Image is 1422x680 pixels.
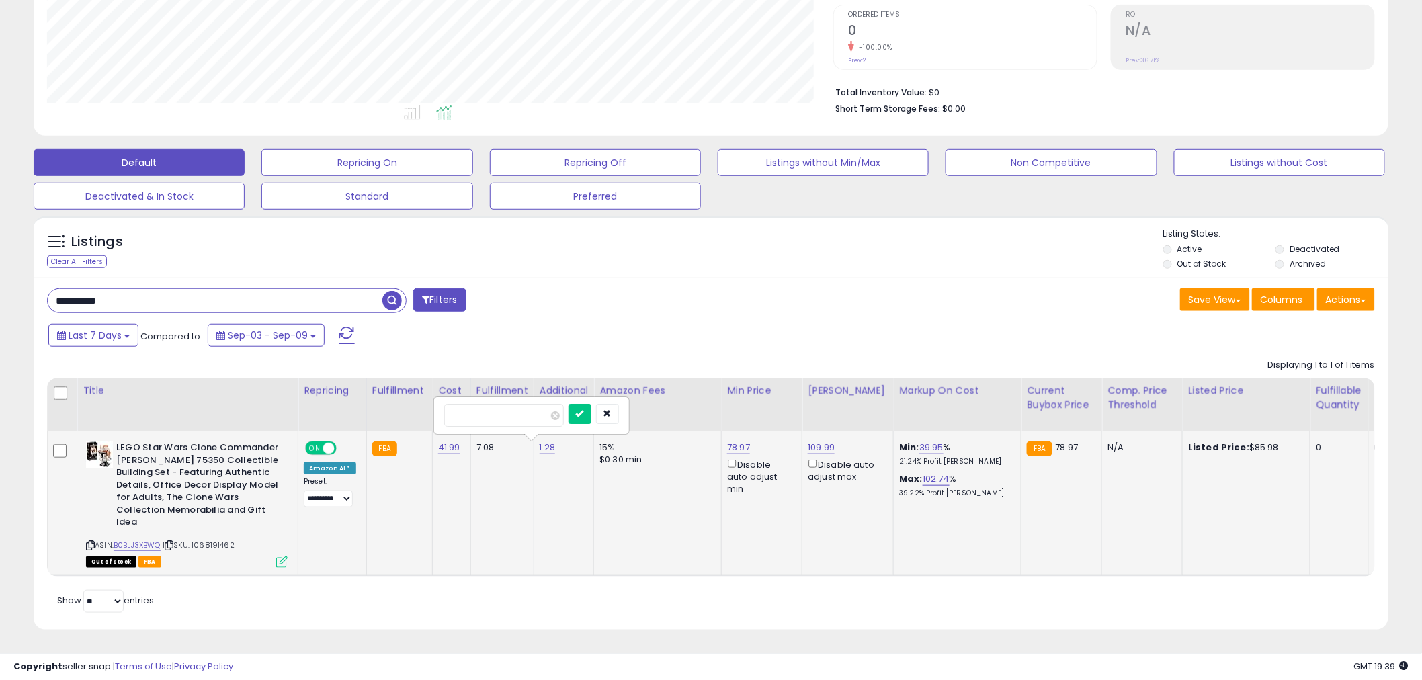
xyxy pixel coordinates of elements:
div: ASIN: [86,441,288,566]
strong: Copyright [13,660,62,673]
div: [PERSON_NAME] [808,384,888,398]
img: 51KDbafpfmL._SL40_.jpg [86,441,113,468]
a: 102.74 [923,472,950,486]
button: Deactivated & In Stock [34,183,245,210]
button: Repricing On [261,149,472,176]
div: N/A [1107,441,1172,454]
label: Deactivated [1290,243,1340,255]
h5: Listings [71,232,123,251]
a: 1.28 [540,441,556,454]
h2: N/A [1126,23,1374,41]
div: Additional Cost [540,384,589,412]
span: Compared to: [140,330,202,343]
a: Privacy Policy [174,660,233,673]
button: Listings without Cost [1174,149,1385,176]
b: Total Inventory Value: [835,87,927,98]
span: 2025-09-17 19:39 GMT [1354,660,1409,673]
div: Min Price [727,384,796,398]
button: Sep-03 - Sep-09 [208,324,325,347]
div: Amazon AI * [304,462,356,474]
p: Listing States: [1163,228,1388,241]
a: 78.97 [727,441,750,454]
p: 21.24% Profit [PERSON_NAME] [899,457,1011,466]
small: Prev: 2 [848,56,866,65]
button: Repricing Off [490,149,701,176]
small: FBA [1027,441,1052,456]
span: Columns [1261,293,1303,306]
button: Default [34,149,245,176]
button: Actions [1317,288,1375,311]
label: Archived [1290,258,1326,269]
b: LEGO Star Wars Clone Commander [PERSON_NAME] 75350 Collectible Building Set - Featuring Authentic... [116,441,280,532]
b: Listed Price: [1188,441,1249,454]
div: Current Buybox Price [1027,384,1096,412]
div: Disable auto adjust max [808,457,883,483]
div: % [899,441,1011,466]
span: Sep-03 - Sep-09 [228,329,308,342]
div: Disable auto adjust min [727,457,792,495]
div: Ship Price [1374,384,1401,412]
span: OFF [335,443,356,454]
span: Last 7 Days [69,329,122,342]
a: B0BLJ3XBWQ [114,540,161,551]
span: All listings that are currently out of stock and unavailable for purchase on Amazon [86,556,136,568]
div: 0.00 [1374,441,1396,454]
th: The percentage added to the cost of goods (COGS) that forms the calculator for Min & Max prices. [894,378,1021,431]
span: $0.00 [942,102,966,115]
small: FBA [372,441,397,456]
div: Displaying 1 to 1 of 1 items [1268,359,1375,372]
button: Listings without Min/Max [718,149,929,176]
h2: 0 [848,23,1097,41]
span: Ordered Items [848,11,1097,19]
div: seller snap | | [13,661,233,673]
div: $0.30 min [599,454,711,466]
span: FBA [138,556,161,568]
div: Title [83,384,292,398]
p: 39.22% Profit [PERSON_NAME] [899,488,1011,498]
div: Amazon Fees [599,384,716,398]
div: Preset: [304,477,356,507]
div: $85.98 [1188,441,1300,454]
span: ON [306,443,323,454]
div: 7.08 [476,441,524,454]
label: Active [1177,243,1202,255]
a: Terms of Use [115,660,172,673]
label: Out of Stock [1177,258,1226,269]
button: Standard [261,183,472,210]
small: Prev: 36.71% [1126,56,1159,65]
a: 39.95 [919,441,944,454]
b: Short Term Storage Fees: [835,103,940,114]
a: 109.99 [808,441,835,454]
span: 78.97 [1056,441,1079,454]
div: Markup on Cost [899,384,1015,398]
span: Show: entries [57,594,154,607]
li: $0 [835,83,1365,99]
div: Clear All Filters [47,255,107,268]
span: | SKU: 1068191462 [163,540,235,550]
button: Non Competitive [946,149,1157,176]
div: Cost [438,384,465,398]
button: Preferred [490,183,701,210]
b: Min: [899,441,919,454]
div: 15% [599,441,711,454]
div: Fulfillable Quantity [1316,384,1362,412]
div: Fulfillment [372,384,427,398]
div: Listed Price [1188,384,1304,398]
button: Last 7 Days [48,324,138,347]
small: -100.00% [854,42,892,52]
div: % [899,473,1011,498]
a: 41.99 [438,441,460,454]
button: Columns [1252,288,1315,311]
div: Fulfillment Cost [476,384,528,412]
div: 0 [1316,441,1357,454]
b: Max: [899,472,923,485]
button: Save View [1180,288,1250,311]
div: Comp. Price Threshold [1107,384,1177,412]
button: Filters [413,288,466,312]
div: Repricing [304,384,361,398]
span: ROI [1126,11,1374,19]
